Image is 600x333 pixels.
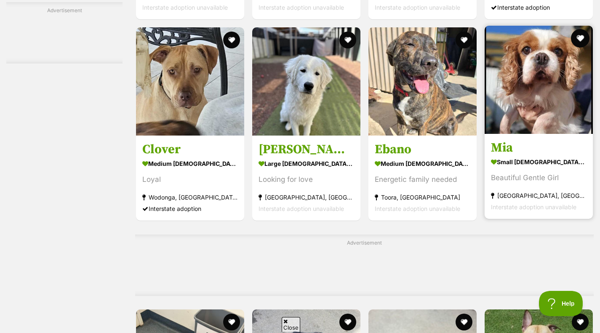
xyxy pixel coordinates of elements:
[252,136,360,221] a: [PERSON_NAME] large [DEMOGRAPHIC_DATA] Dog Looking for love [GEOGRAPHIC_DATA], [GEOGRAPHIC_DATA] ...
[491,204,576,211] span: Interstate adoption unavailable
[491,2,587,13] div: Interstate adoption
[571,29,589,48] button: favourite
[142,4,228,11] span: Interstate adoption unavailable
[375,4,460,11] span: Interstate adoption unavailable
[259,4,344,11] span: Interstate adoption unavailable
[491,140,587,156] h3: Mia
[375,192,470,203] strong: Toora, [GEOGRAPHIC_DATA]
[491,173,587,184] div: Beautiful Gentle Girl
[282,317,300,332] span: Close
[223,314,240,330] button: favourite
[259,205,344,213] span: Interstate adoption unavailable
[259,192,354,203] strong: [GEOGRAPHIC_DATA], [GEOGRAPHIC_DATA]
[259,158,354,170] strong: large [DEMOGRAPHIC_DATA] Dog
[339,314,356,330] button: favourite
[259,142,354,158] h3: [PERSON_NAME]
[491,156,587,168] strong: small [DEMOGRAPHIC_DATA] Dog
[6,2,123,64] div: Advertisement
[368,27,477,136] img: Ebano - Australian Kelpie x Staffordshire Bull Terrier Dog
[375,174,470,186] div: Energetic family needed
[223,32,240,48] button: favourite
[375,205,460,213] span: Interstate adoption unavailable
[135,234,594,296] div: Advertisement
[339,32,356,48] button: favourite
[142,142,238,158] h3: Clover
[456,314,472,330] button: favourite
[136,136,244,221] a: Clover medium [DEMOGRAPHIC_DATA] Dog Loyal Wodonga, [GEOGRAPHIC_DATA] Interstate adoption
[142,203,238,215] div: Interstate adoption
[142,158,238,170] strong: medium [DEMOGRAPHIC_DATA] Dog
[539,291,583,316] iframe: Help Scout Beacon - Open
[572,314,589,330] button: favourite
[456,32,472,48] button: favourite
[375,142,470,158] h3: Ebano
[375,158,470,170] strong: medium [DEMOGRAPHIC_DATA] Dog
[485,134,593,219] a: Mia small [DEMOGRAPHIC_DATA] Dog Beautiful Gentle Girl [GEOGRAPHIC_DATA], [GEOGRAPHIC_DATA] Inter...
[259,174,354,186] div: Looking for love
[368,136,477,221] a: Ebano medium [DEMOGRAPHIC_DATA] Dog Energetic family needed Toora, [GEOGRAPHIC_DATA] Interstate a...
[142,174,238,186] div: Loyal
[142,192,238,203] strong: Wodonga, [GEOGRAPHIC_DATA]
[252,27,360,136] img: Ollie - Maremma Sheepdog
[136,27,244,136] img: Clover - Staffordshire Bull Terrier Dog
[491,190,587,202] strong: [GEOGRAPHIC_DATA], [GEOGRAPHIC_DATA]
[485,26,593,134] img: Mia - Cavalier King Charles Spaniel Dog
